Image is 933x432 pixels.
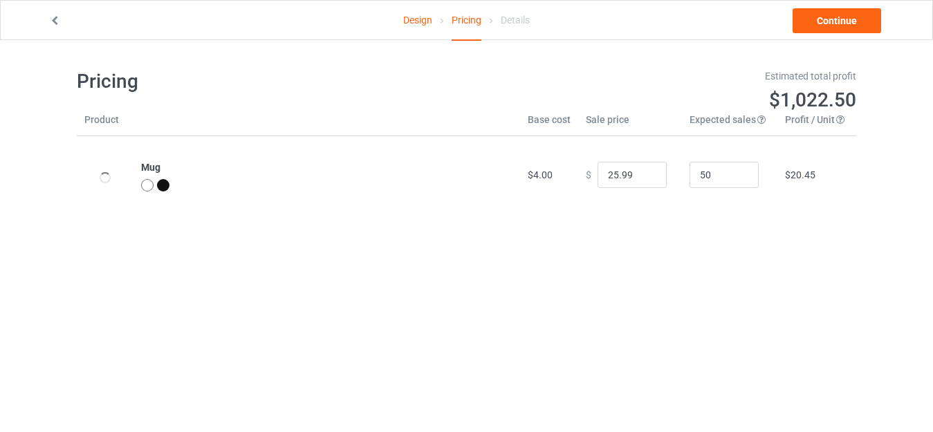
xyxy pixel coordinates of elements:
a: Design [403,1,432,39]
a: Continue [793,8,881,33]
div: Details [501,1,530,39]
span: $1,022.50 [769,88,856,111]
h1: Pricing [77,69,457,94]
th: Expected sales [682,113,777,136]
th: Product [77,113,133,136]
span: $20.45 [785,169,815,180]
span: $ [586,169,591,180]
div: Pricing [452,1,481,41]
th: Profit / Unit [777,113,856,136]
b: Mug [141,162,160,173]
th: Base cost [520,113,578,136]
span: $4.00 [528,169,553,180]
div: Estimated total profit [477,69,857,83]
th: Sale price [578,113,682,136]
